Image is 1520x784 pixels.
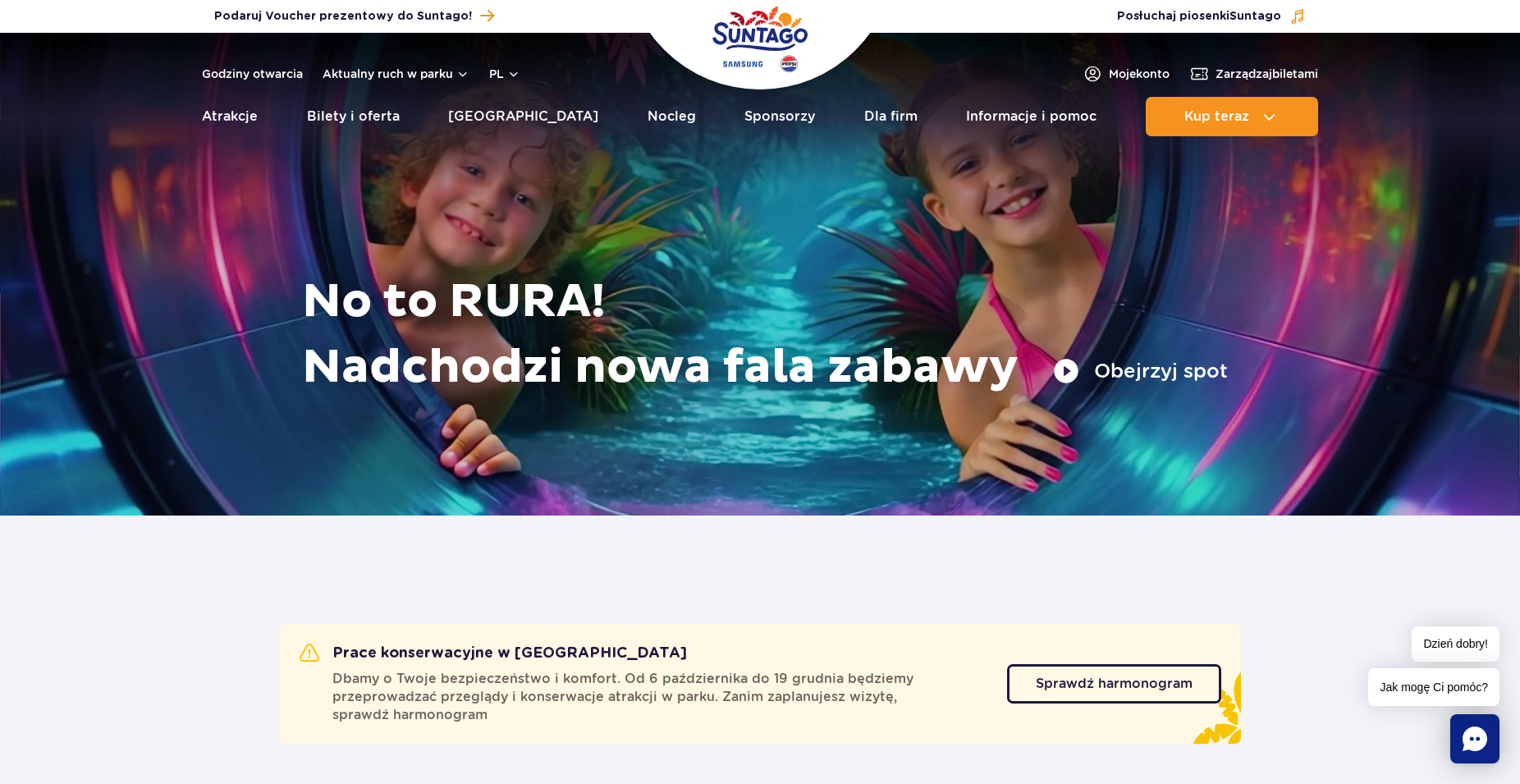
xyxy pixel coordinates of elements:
h1: No to RURA! Nadchodzi nowa fala zabawy [302,269,1228,401]
span: Sprawdź harmonogram [1036,677,1193,690]
span: Dzień dobry! [1412,626,1499,662]
a: Dla firm [864,97,918,136]
a: Informacje i pomoc [966,97,1097,136]
span: Posłuchaj piosenki [1117,8,1281,25]
a: Nocleg [648,97,696,136]
span: Jak mogę Ci pomóc? [1368,668,1499,706]
button: Aktualny ruch w parku [323,67,469,80]
span: Moje konto [1109,66,1170,82]
a: Atrakcje [202,97,258,136]
button: Kup teraz [1146,97,1318,136]
span: Suntago [1229,11,1281,22]
span: Podaruj Voucher prezentowy do Suntago! [214,8,472,25]
button: pl [489,66,520,82]
button: Obejrzyj spot [1053,358,1228,384]
a: Mojekonto [1083,64,1170,84]
span: Kup teraz [1184,109,1249,124]
span: Dbamy o Twoje bezpieczeństwo i komfort. Od 6 października do 19 grudnia będziemy przeprowadzać pr... [332,670,987,724]
a: Godziny otwarcia [202,66,303,82]
a: [GEOGRAPHIC_DATA] [448,97,598,136]
a: Podaruj Voucher prezentowy do Suntago! [214,5,494,27]
div: Chat [1450,714,1499,763]
a: Sponsorzy [744,97,815,136]
button: Posłuchaj piosenkiSuntago [1117,8,1306,25]
a: Bilety i oferta [307,97,400,136]
h2: Prace konserwacyjne w [GEOGRAPHIC_DATA] [300,644,687,663]
a: Zarządzajbiletami [1189,64,1318,84]
span: Zarządzaj biletami [1216,66,1318,82]
a: Sprawdź harmonogram [1007,664,1221,704]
